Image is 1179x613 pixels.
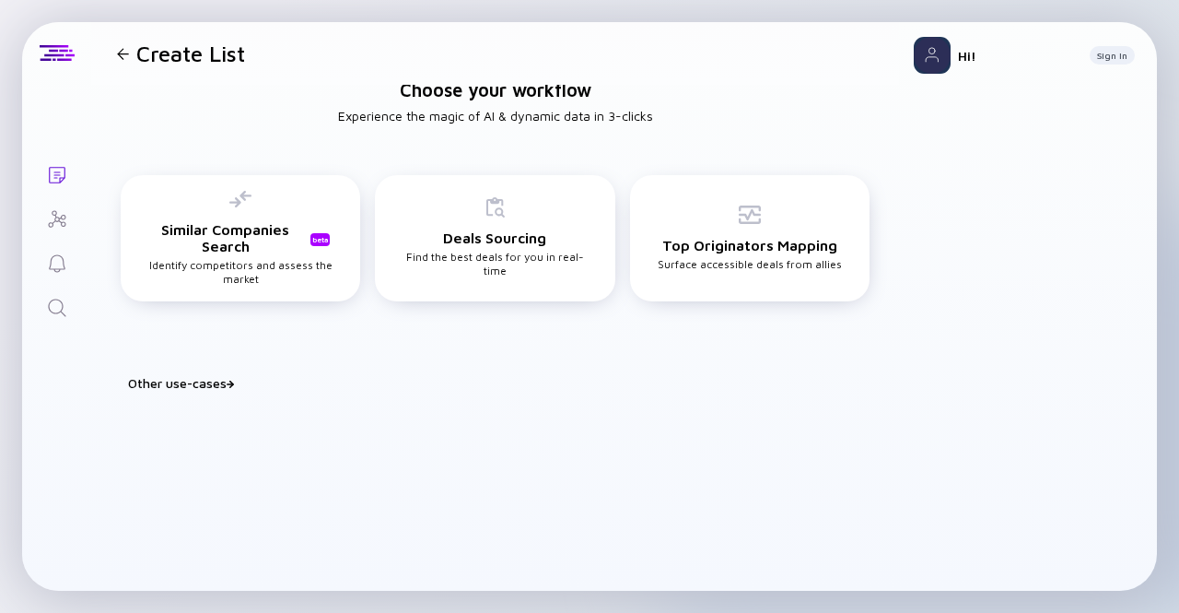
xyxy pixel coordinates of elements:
a: Search [22,284,91,328]
div: Surface accessible deals from allies [658,204,842,271]
img: Profile Picture [914,37,951,74]
h3: Deals Sourcing [443,230,546,246]
div: Identify competitors and assess the market [148,188,333,286]
div: beta [310,233,330,246]
h1: Create List [136,41,245,66]
a: Lists [22,151,91,195]
div: Hi! [958,48,1075,64]
div: Find the best deals for you in real-time [403,196,588,277]
h3: Top Originators Mapping [662,237,837,253]
a: Reminders [22,240,91,284]
h2: Experience the magic of AI & dynamic data in 3-clicks [338,108,653,124]
h1: Choose your workflow [400,79,591,100]
button: Sign In [1090,46,1135,65]
a: Investor Map [22,195,91,240]
div: Other use-cases [128,375,884,391]
h3: Similar Companies Search [148,221,333,254]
